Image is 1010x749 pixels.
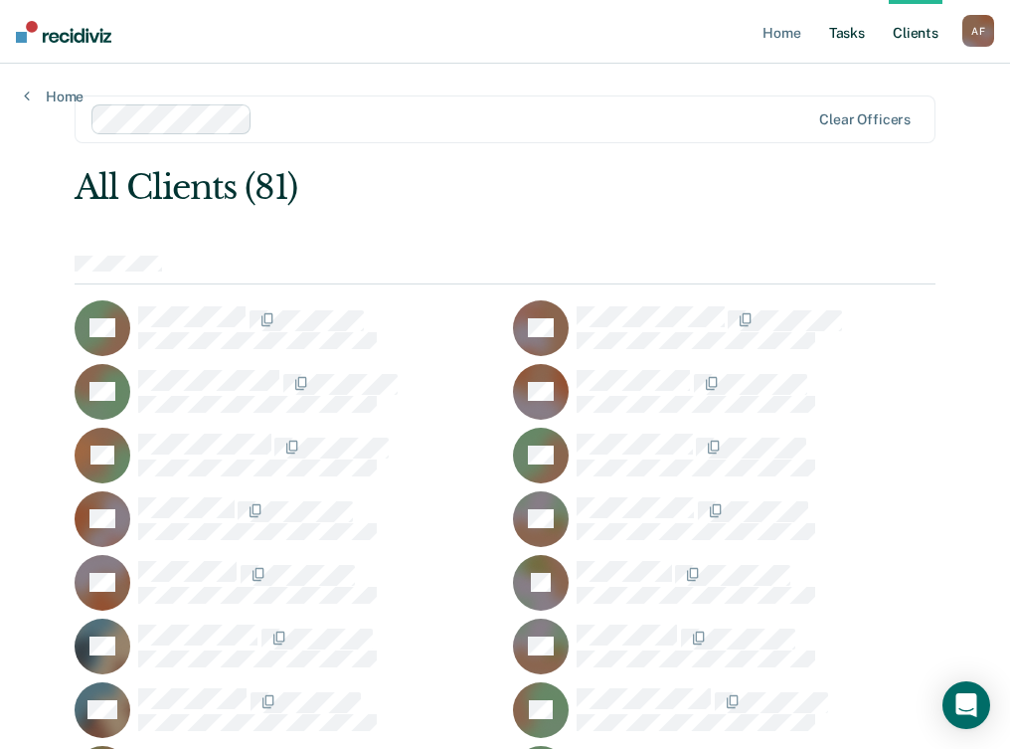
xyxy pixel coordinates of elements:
[962,15,994,47] button: AF
[962,15,994,47] div: A F
[819,111,911,128] div: Clear officers
[24,88,84,105] a: Home
[16,21,111,43] img: Recidiviz
[942,681,990,729] div: Open Intercom Messenger
[75,167,763,208] div: All Clients (81)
